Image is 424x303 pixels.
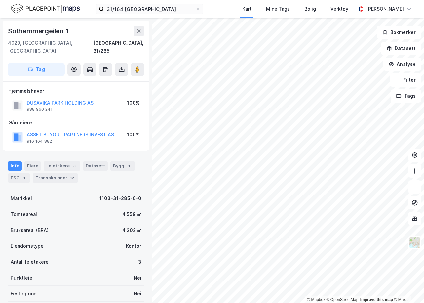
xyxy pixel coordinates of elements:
div: 1 [126,163,132,169]
div: 100% [127,131,140,139]
button: Analyse [383,58,421,71]
div: Verktøy [330,5,348,13]
div: Mine Tags [266,5,290,13]
div: 3 [138,258,141,266]
div: Info [8,161,22,171]
button: Datasett [381,42,421,55]
div: Nei [134,274,141,282]
div: Eiere [24,161,41,171]
div: Bolig [304,5,316,13]
div: Leietakere [44,161,80,171]
div: Kontor [126,242,141,250]
iframe: Chat Widget [391,271,424,303]
div: Gårdeiere [8,119,144,127]
div: 4 202 ㎡ [122,226,141,234]
div: Sothammargeilen 1 [8,26,70,36]
div: Kart [242,5,251,13]
div: Festegrunn [11,290,36,298]
div: Matrikkel [11,195,32,202]
div: Nei [134,290,141,298]
button: Filter [390,73,421,87]
div: 1103-31-285-0-0 [99,195,141,202]
div: ESG [8,173,30,183]
div: Antall leietakere [11,258,49,266]
a: Improve this map [360,297,393,302]
a: OpenStreetMap [327,297,359,302]
img: Z [408,236,421,249]
div: 100% [127,99,140,107]
a: Mapbox [307,297,325,302]
div: Datasett [83,161,108,171]
div: 1 [21,175,27,181]
img: logo.f888ab2527a4732fd821a326f86c7f29.svg [11,3,80,15]
div: 916 164 882 [27,139,52,144]
div: 988 960 241 [27,107,53,112]
div: Punktleie [11,274,32,282]
button: Bokmerker [377,26,421,39]
button: Tag [8,63,65,76]
div: 4029, [GEOGRAPHIC_DATA], [GEOGRAPHIC_DATA] [8,39,93,55]
div: Bygg [110,161,135,171]
div: Bruksareal (BRA) [11,226,49,234]
div: 4 559 ㎡ [122,210,141,218]
div: 12 [69,175,75,181]
div: Kontrollprogram for chat [391,271,424,303]
div: Hjemmelshaver [8,87,144,95]
div: Tomteareal [11,210,37,218]
input: Søk på adresse, matrikkel, gårdeiere, leietakere eller personer [104,4,195,14]
div: [PERSON_NAME] [366,5,404,13]
div: Transaksjoner [33,173,78,183]
div: 3 [71,163,78,169]
div: Eiendomstype [11,242,44,250]
button: Tags [391,89,421,103]
div: [GEOGRAPHIC_DATA], 31/285 [93,39,144,55]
